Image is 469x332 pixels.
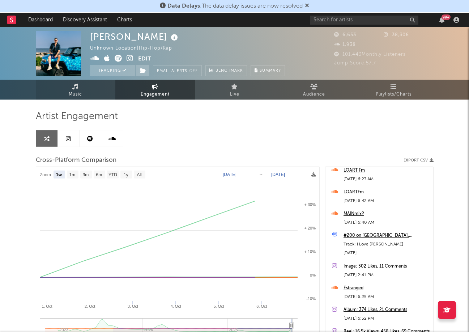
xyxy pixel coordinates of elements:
span: Summary [260,69,281,73]
span: Music [69,90,82,99]
text: + 30% [304,202,316,207]
text: [DATE] [271,172,285,177]
a: Discovery Assistant [58,13,112,27]
span: Data Delays [167,3,200,9]
div: [DATE] 6:25 AM [344,293,430,301]
a: Live [195,80,274,100]
a: #200 on [GEOGRAPHIC_DATA], [US_STATE], [GEOGRAPHIC_DATA] [344,231,430,240]
text: Zoom [40,172,51,177]
text: YTD [108,172,117,177]
span: Audience [303,90,325,99]
span: Dismiss [305,3,309,9]
span: Jump Score: 57.7 [334,61,376,66]
div: [DATE] 6:40 AM [344,218,430,227]
text: 2. Oct [84,304,95,308]
span: Engagement [141,90,170,99]
text: 1y [124,172,128,177]
a: Album: 374 Likes, 21 Comments [344,306,430,314]
button: 99+ [439,17,444,23]
text: 0% [310,273,316,277]
text: 6m [96,172,102,177]
button: Email AlertsOff [153,65,202,76]
a: Charts [112,13,137,27]
button: Export CSV [404,158,434,163]
button: Tracking [90,65,135,76]
div: [DATE] 6:27 AM [344,175,430,184]
span: : The data delay issues are now resolved [167,3,303,9]
a: Music [36,80,115,100]
button: Edit [138,55,151,64]
text: -10% [306,297,316,301]
text: All [137,172,141,177]
text: → [259,172,263,177]
a: Benchmark [205,65,247,76]
text: 3. Oct [127,304,138,308]
div: [PERSON_NAME] [90,31,180,43]
text: + 10% [304,249,316,254]
text: 3m [82,172,89,177]
text: 5. Oct [213,304,224,308]
em: Off [189,69,198,73]
div: 99 + [442,14,451,20]
span: Cross-Platform Comparison [36,156,116,165]
a: Audience [274,80,354,100]
text: 4. Oct [170,304,181,308]
text: 1m [69,172,75,177]
span: Benchmark [216,67,243,75]
input: Search for artists [310,16,418,25]
a: Image: 302 Likes, 11 Comments [344,262,430,271]
button: Summary [251,65,285,76]
a: Engagement [115,80,195,100]
span: Playlists/Charts [376,90,412,99]
a: LOART Fm [344,166,430,175]
div: [DATE] 6:52 PM [344,314,430,323]
a: MAINmix2 [344,210,430,218]
span: 1,938 [334,42,356,47]
text: [DATE] [223,172,236,177]
span: 101,443 Monthly Listeners [334,52,406,57]
text: 1. Oct [42,304,52,308]
text: 1w [56,172,62,177]
a: Dashboard [23,13,58,27]
div: [DATE] [344,249,430,257]
span: Live [230,90,239,99]
a: LOARTFm [344,188,430,197]
div: [DATE] 2:41 PM [344,271,430,280]
span: 38,306 [384,33,409,37]
text: 6. Oct [256,304,267,308]
a: Playlists/Charts [354,80,434,100]
span: Artist Engagement [36,112,118,121]
text: + 20% [304,226,316,230]
div: Unknown Location | Hip-Hop/Rap [90,44,180,53]
div: Track: I Love [PERSON_NAME] [344,240,430,249]
div: [DATE] 6:42 AM [344,197,430,205]
a: Estranged [344,284,430,293]
span: 6,653 [334,33,356,37]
